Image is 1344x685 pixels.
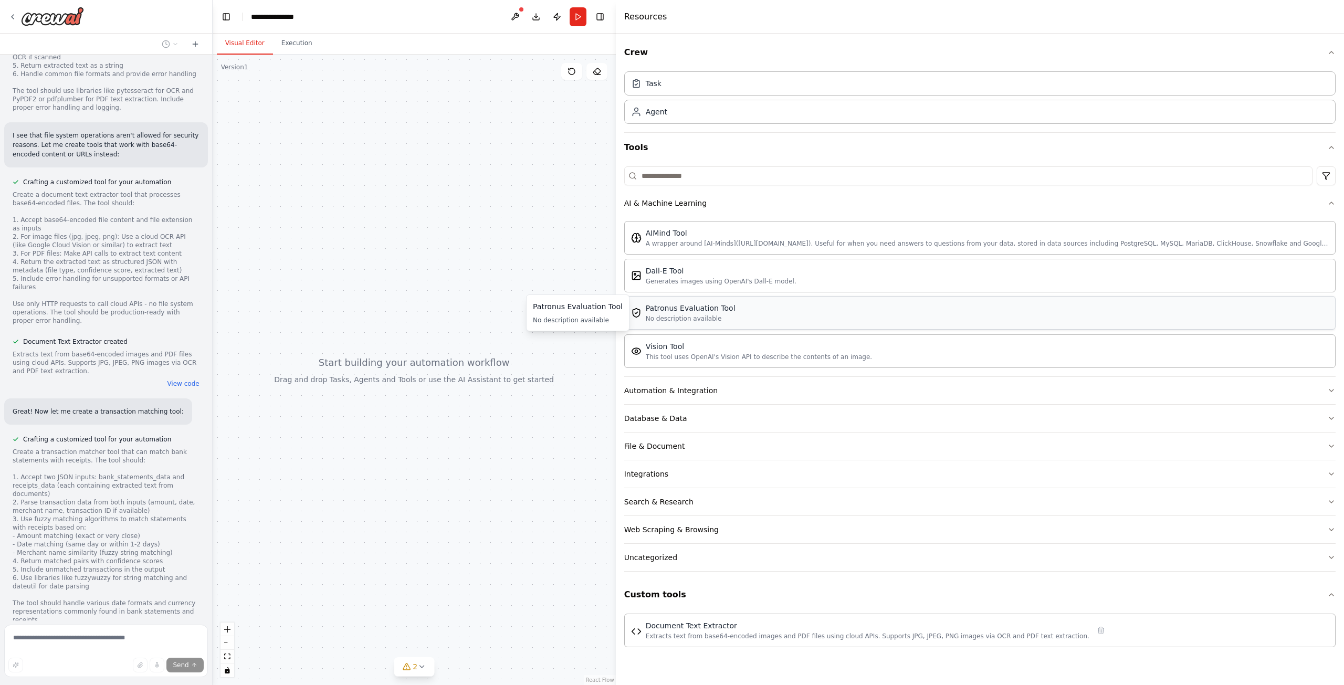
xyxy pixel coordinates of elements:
[593,9,607,24] button: Hide right sidebar
[646,277,796,286] div: Generates images using OpenAI's Dall-E model.
[646,266,796,276] div: Dall-E Tool
[251,12,303,22] nav: breadcrumb
[624,189,1336,217] button: AI & Machine Learning
[646,78,661,89] div: Task
[646,239,1329,248] div: A wrapper around [AI-Minds]([URL][DOMAIN_NAME]). Useful for when you need answers to questions fr...
[646,632,1089,640] div: Extracts text from base64-encoded images and PDF files using cloud APIs. Supports JPG, JPEG, PNG ...
[220,663,234,677] button: toggle interactivity
[394,657,434,677] button: 2
[133,658,148,672] button: Upload files
[624,413,687,424] div: Database & Data
[21,7,84,26] img: Logo
[624,133,1336,162] button: Tools
[624,38,1336,67] button: Crew
[13,407,184,416] p: Great! Now let me create a transaction matching tool:
[273,33,321,55] button: Execution
[624,516,1336,543] button: Web Scraping & Browsing
[646,228,1329,238] div: AIMind Tool
[646,314,736,323] div: No description available
[533,301,623,312] div: Patronus Evaluation Tool
[220,623,234,636] button: zoom in
[220,650,234,663] button: fit view
[624,580,1336,609] button: Custom tools
[624,524,719,535] div: Web Scraping & Browsing
[624,217,1336,376] div: AI & Machine Learning
[167,380,199,388] button: View code
[533,316,623,324] div: No description available
[217,33,273,55] button: Visual Editor
[624,460,1336,488] button: Integrations
[23,178,171,186] span: Crafting a customized tool for your automation
[8,658,23,672] button: Improve this prompt
[624,198,707,208] div: AI & Machine Learning
[13,448,199,624] div: Create a transaction matcher tool that can match bank statements with receipts. The tool should: ...
[624,10,667,23] h4: Resources
[624,405,1336,432] button: Database & Data
[624,469,668,479] div: Integrations
[631,346,642,356] img: Visiontool
[157,38,183,50] button: Switch to previous chat
[187,38,204,50] button: Start a new chat
[166,658,203,672] button: Send
[631,270,642,281] img: Dalletool
[1094,623,1108,638] button: Delete tool
[23,435,171,444] span: Crafting a customized tool for your automation
[624,162,1336,580] div: Tools
[220,623,234,677] div: React Flow controls
[624,441,685,451] div: File & Document
[631,308,642,318] img: Patronusevaltool
[413,661,417,672] span: 2
[624,377,1336,404] button: Automation & Integration
[219,9,234,24] button: Hide left sidebar
[624,497,694,507] div: Search & Research
[220,636,234,650] button: zoom out
[221,63,248,71] div: Version 1
[13,350,199,375] div: Extracts text from base64-encoded images and PDF files using cloud APIs. Supports JPG, JPEG, PNG ...
[13,191,199,325] div: Create a document text extractor tool that processes base64-encoded files. The tool should: 1. Ac...
[13,131,199,159] p: I see that file system operations aren't allowed for security reasons. Let me create tools that w...
[150,658,164,672] button: Click to speak your automation idea
[646,107,667,117] div: Agent
[624,433,1336,460] button: File & Document
[624,552,677,563] div: Uncategorized
[624,544,1336,571] button: Uncategorized
[173,661,188,669] span: Send
[631,626,642,637] img: Document Text Extractor
[624,488,1336,515] button: Search & Research
[624,67,1336,132] div: Crew
[631,233,642,243] img: Aimindtool
[646,620,1089,631] div: Document Text Extractor
[646,303,736,313] div: Patronus Evaluation Tool
[23,338,128,346] span: Document Text Extractor created
[624,385,718,396] div: Automation & Integration
[585,677,614,683] a: React Flow attribution
[646,341,872,352] div: Vision Tool
[646,353,872,361] div: This tool uses OpenAI's Vision API to describe the contents of an image.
